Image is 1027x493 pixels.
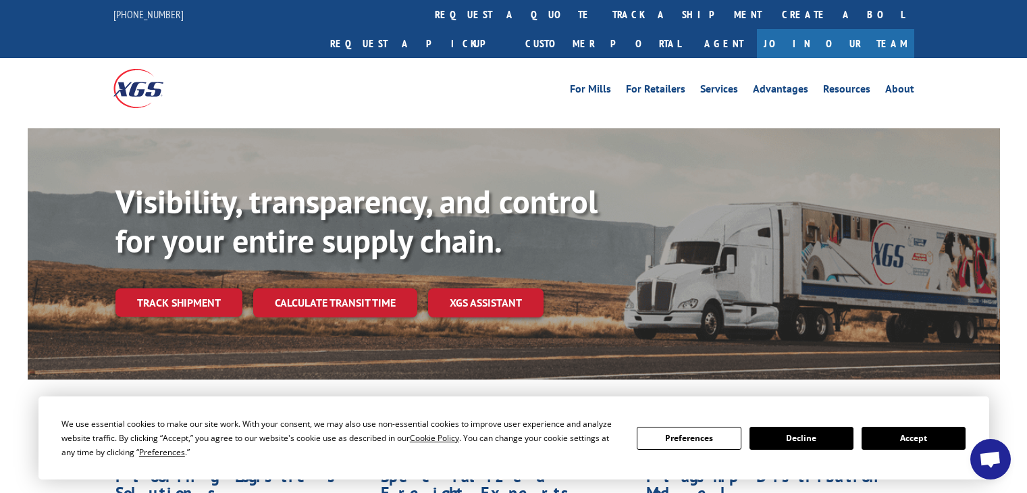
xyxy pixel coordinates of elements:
a: Agent [691,29,757,58]
a: For Mills [570,84,611,99]
button: Decline [749,427,853,450]
a: For Retailers [626,84,685,99]
a: Resources [823,84,870,99]
a: [PHONE_NUMBER] [113,7,184,21]
a: Track shipment [115,288,242,317]
a: Request a pickup [320,29,515,58]
div: We use essential cookies to make our site work. With your consent, we may also use non-essential ... [61,417,621,459]
button: Preferences [637,427,741,450]
a: Calculate transit time [253,288,417,317]
span: Preferences [139,446,185,458]
a: XGS ASSISTANT [428,288,544,317]
a: Customer Portal [515,29,691,58]
a: About [885,84,914,99]
a: Join Our Team [757,29,914,58]
a: Services [700,84,738,99]
a: Open chat [970,439,1011,479]
span: Cookie Policy [410,432,459,444]
b: Visibility, transparency, and control for your entire supply chain. [115,180,598,261]
div: Cookie Consent Prompt [38,396,989,479]
a: Advantages [753,84,808,99]
button: Accept [862,427,966,450]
